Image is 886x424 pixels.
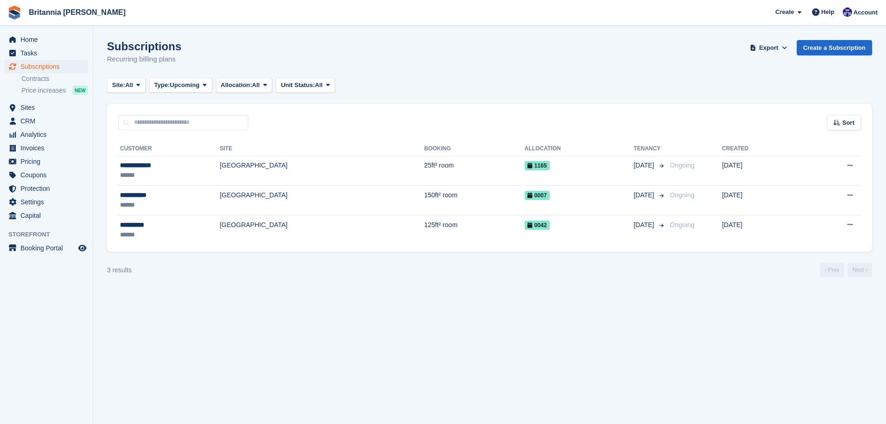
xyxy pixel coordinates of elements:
[149,78,212,93] button: Type: Upcoming
[670,162,694,169] span: Ongoing
[848,263,872,277] a: Next
[20,242,76,255] span: Booking Portal
[424,156,525,186] td: 25ft² room
[525,221,550,230] span: 0042
[107,78,146,93] button: Site: All
[633,141,666,156] th: Tenancy
[20,114,76,128] span: CRM
[5,195,88,209] a: menu
[820,263,844,277] a: Previous
[633,220,656,230] span: [DATE]
[5,33,88,46] a: menu
[8,230,93,239] span: Storefront
[821,7,834,17] span: Help
[220,141,424,156] th: Site
[424,141,525,156] th: Booking
[525,191,550,200] span: 0007
[5,60,88,73] a: menu
[20,155,76,168] span: Pricing
[670,191,694,199] span: Ongoing
[5,209,88,222] a: menu
[170,81,200,90] span: Upcoming
[252,81,260,90] span: All
[125,81,133,90] span: All
[221,81,252,90] span: Allocation:
[216,78,273,93] button: Allocation: All
[722,156,802,186] td: [DATE]
[21,74,88,83] a: Contracts
[118,141,220,156] th: Customer
[525,141,634,156] th: Allocation
[20,33,76,46] span: Home
[633,190,656,200] span: [DATE]
[21,85,88,95] a: Price increases NEW
[20,60,76,73] span: Subscriptions
[220,156,424,186] td: [GEOGRAPHIC_DATA]
[276,78,335,93] button: Unit Status: All
[5,128,88,141] a: menu
[843,7,852,17] img: Becca Clark
[525,161,550,170] span: 1165
[5,242,88,255] a: menu
[5,101,88,114] a: menu
[107,40,181,53] h1: Subscriptions
[5,114,88,128] a: menu
[315,81,323,90] span: All
[5,155,88,168] a: menu
[112,81,125,90] span: Site:
[220,215,424,244] td: [GEOGRAPHIC_DATA]
[25,5,129,20] a: Britannia [PERSON_NAME]
[21,86,66,95] span: Price increases
[20,128,76,141] span: Analytics
[154,81,170,90] span: Type:
[20,141,76,155] span: Invoices
[775,7,794,17] span: Create
[722,215,802,244] td: [DATE]
[797,40,872,55] a: Create a Subscription
[107,54,181,65] p: Recurring billing plans
[7,6,21,20] img: stora-icon-8386f47178a22dfd0bd8f6a31ec36ba5ce8667c1dd55bd0f319d3a0aa187defe.svg
[281,81,315,90] span: Unit Status:
[424,215,525,244] td: 125ft² room
[20,101,76,114] span: Sites
[5,141,88,155] a: menu
[722,141,802,156] th: Created
[748,40,789,55] button: Export
[424,186,525,215] td: 150ft² room
[107,265,132,275] div: 3 results
[20,168,76,182] span: Coupons
[220,186,424,215] td: [GEOGRAPHIC_DATA]
[20,182,76,195] span: Protection
[20,47,76,60] span: Tasks
[633,161,656,170] span: [DATE]
[5,182,88,195] a: menu
[20,209,76,222] span: Capital
[73,86,88,95] div: NEW
[670,221,694,229] span: Ongoing
[759,43,778,53] span: Export
[853,8,878,17] span: Account
[20,195,76,209] span: Settings
[5,168,88,182] a: menu
[77,242,88,254] a: Preview store
[722,186,802,215] td: [DATE]
[5,47,88,60] a: menu
[842,118,854,128] span: Sort
[818,263,874,277] nav: Page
